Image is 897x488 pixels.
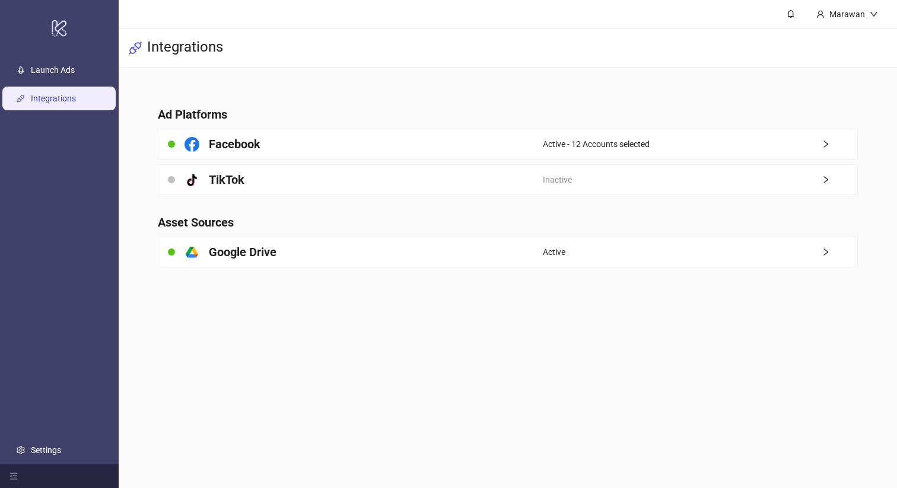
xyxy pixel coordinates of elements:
[825,8,870,21] div: Marawan
[9,472,18,480] span: menu-fold
[209,136,260,152] h4: Facebook
[128,41,142,55] span: api
[158,106,857,123] h4: Ad Platforms
[209,244,276,260] h4: Google Drive
[870,10,878,18] span: down
[158,237,857,267] a: Google DriveActiveright
[31,94,76,103] a: Integrations
[822,140,857,148] span: right
[543,138,650,151] span: Active - 12 Accounts selected
[31,445,61,455] a: Settings
[158,164,857,195] a: TikTokInactiveright
[543,245,565,259] span: Active
[158,214,857,231] h4: Asset Sources
[787,9,795,18] span: bell
[822,176,857,184] span: right
[158,129,857,160] a: FacebookActive - 12 Accounts selectedright
[816,10,825,18] span: user
[543,173,572,186] span: Inactive
[209,171,244,188] h4: TikTok
[822,248,857,256] span: right
[31,65,75,75] a: Launch Ads
[147,38,223,58] h3: Integrations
